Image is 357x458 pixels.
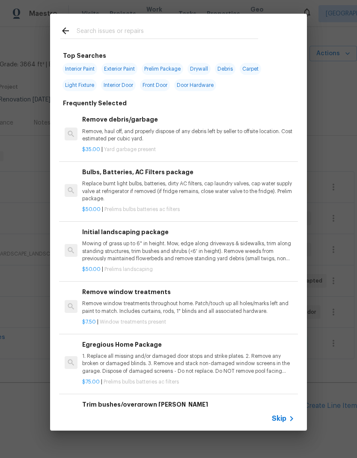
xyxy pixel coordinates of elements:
input: Search issues or repairs [77,26,258,39]
h6: Egregious Home Package [82,340,295,349]
span: Debris [215,63,235,75]
span: Interior Door [101,79,136,91]
span: Front Door [140,79,170,91]
h6: Bulbs, Batteries, AC Filters package [82,167,295,177]
span: $7.50 [82,319,96,324]
span: $75.00 [82,379,100,384]
span: Prelims bulbs batteries ac filters [104,379,179,384]
p: | [82,206,295,213]
h6: Frequently Selected [63,98,127,108]
p: | [82,378,295,386]
p: 1. Replace all missing and/or damaged door stops and strike plates. 2. Remove any broken or damag... [82,353,295,375]
span: $50.00 [82,207,101,212]
span: Window treatments present [100,319,166,324]
p: | [82,146,295,153]
p: Remove, haul off, and properly dispose of any debris left by seller to offsite location. Cost est... [82,128,295,143]
span: Skip [272,414,286,423]
p: Replace burnt light bulbs, batteries, dirty AC filters, cap laundry valves, cap water supply valv... [82,180,295,202]
span: Drywall [187,63,211,75]
span: Light Fixture [62,79,97,91]
p: | [82,266,295,273]
h6: Remove debris/garbage [82,115,295,124]
span: $35.00 [82,147,100,152]
span: Interior Paint [62,63,97,75]
h6: Trim bushes/overgrown [PERSON_NAME] [82,400,295,409]
h6: Initial landscaping package [82,227,295,237]
span: Yard garbage present [104,147,156,152]
p: Remove window treatments throughout home. Patch/touch up all holes/marks left and paint to match.... [82,300,295,315]
span: $50.00 [82,267,101,272]
span: Exterior Paint [101,63,137,75]
span: Carpet [240,63,261,75]
h6: Remove window treatments [82,287,295,297]
span: Prelim Package [142,63,183,75]
h6: Top Searches [63,51,106,60]
span: Prelims bulbs batteries ac filters [104,207,180,212]
span: Prelims landscaping [104,267,153,272]
span: Door Hardware [174,79,216,91]
p: Mowing of grass up to 6" in height. Mow, edge along driveways & sidewalks, trim along standing st... [82,240,295,262]
p: | [82,318,295,326]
